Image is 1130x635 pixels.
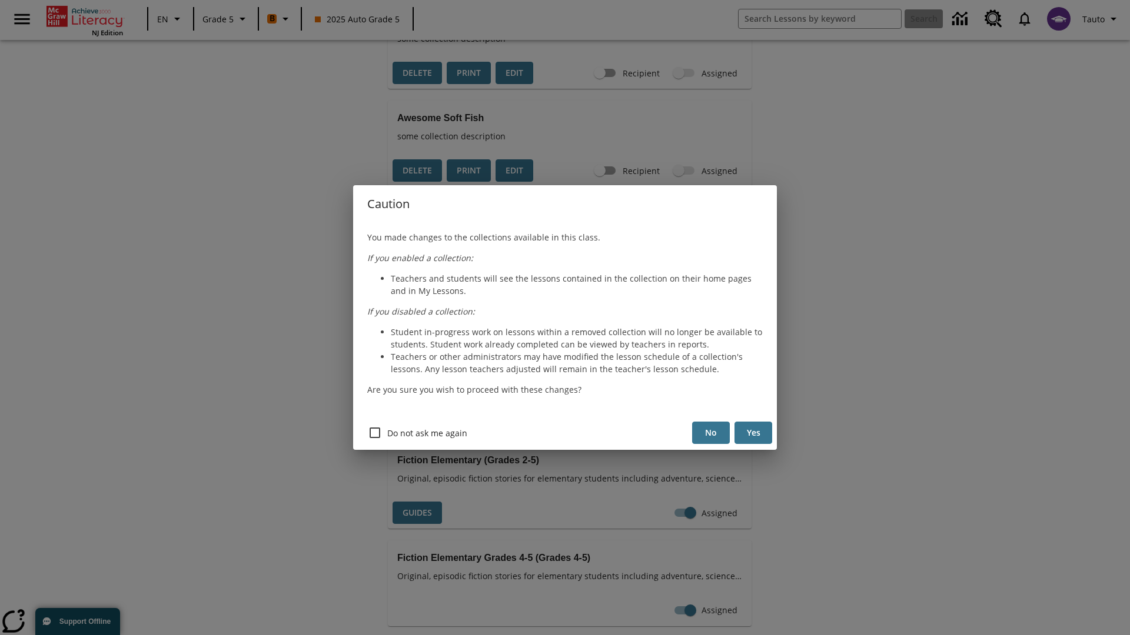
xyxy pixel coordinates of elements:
button: Yes [734,422,772,444]
p: Are you sure you wish to proceed with these changes? [367,383,763,396]
li: Teachers and students will see the lessons contained in the collection on their home pages and in... [391,272,763,297]
em: If you enabled a collection: [367,252,473,263]
li: Student in-progress work on lessons within a removed collection will no longer be available to st... [391,326,763,350]
h4: Caution [353,185,777,223]
li: Teachers or other administrators may have modified the lesson schedule of a collection's lessons.... [391,350,763,375]
em: If you disabled a collection: [367,306,475,317]
p: You made changes to the collections available in this class. [367,231,763,243]
button: No [692,422,730,444]
span: Do not ask me again [387,427,467,439]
